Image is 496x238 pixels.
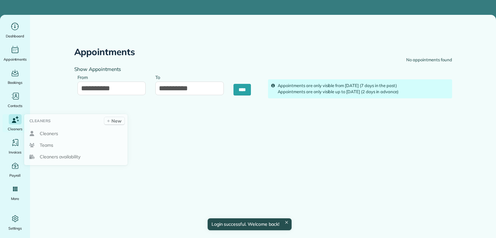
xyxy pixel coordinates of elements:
span: Appointments [4,56,27,63]
span: Cleaners [29,118,51,124]
a: Cleaners [27,128,125,139]
span: Invoices [9,149,22,155]
a: Settings [3,213,27,232]
label: To [155,71,163,83]
span: Cleaners [8,126,22,132]
a: Dashboard [3,21,27,39]
a: Teams [27,139,125,151]
a: Appointments [3,45,27,63]
span: Teams [40,142,53,148]
div: Appointments are only visible up to [DATE] (2 days in advance) [278,89,449,95]
a: Cleaners availability [27,151,125,163]
span: Dashboard [6,33,24,39]
div: Appointments are only visible from [DATE] (7 days in the past) [278,83,449,89]
span: Settings [8,225,22,232]
a: Invoices [3,137,27,155]
span: Cleaners [40,130,58,137]
a: Contacts [3,91,27,109]
span: Payroll [9,172,21,179]
a: Bookings [3,68,27,86]
div: Login successful. Welcome back! [207,218,291,230]
span: More [11,195,19,202]
span: Bookings [8,79,23,86]
label: From [77,71,91,83]
span: Cleaners availability [40,154,80,160]
span: Contacts [8,103,22,109]
h4: Show Appointments [74,66,258,72]
h2: Appointments [74,47,135,57]
span: New [111,118,121,124]
a: Cleaners [3,114,27,132]
div: No appointments found [406,57,452,63]
a: New [104,117,125,125]
a: Payroll [3,161,27,179]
